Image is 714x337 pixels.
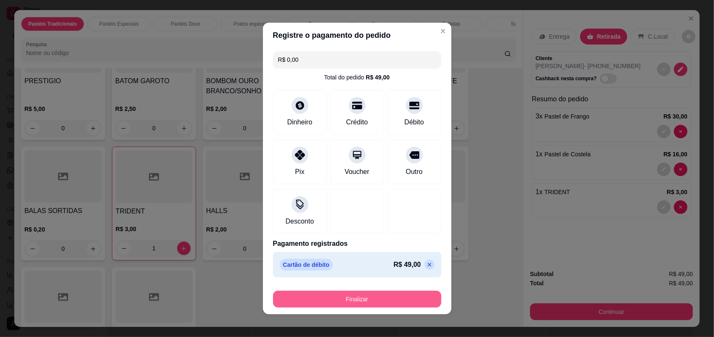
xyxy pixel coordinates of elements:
div: Débito [404,117,424,127]
button: Finalizar [273,291,441,308]
div: Voucher [345,167,369,177]
div: Crédito [346,117,368,127]
button: Close [436,24,450,38]
p: R$ 49,00 [394,260,421,270]
p: Pagamento registrados [273,239,441,249]
div: Desconto [286,216,314,226]
p: Cartão de débito [280,259,333,271]
div: Total do pedido [324,73,390,82]
div: R$ 49,00 [366,73,390,82]
div: Pix [295,167,304,177]
header: Registre o pagamento do pedido [263,23,451,48]
div: Outro [406,167,422,177]
input: Ex.: hambúrguer de cordeiro [278,51,436,68]
div: Dinheiro [287,117,313,127]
